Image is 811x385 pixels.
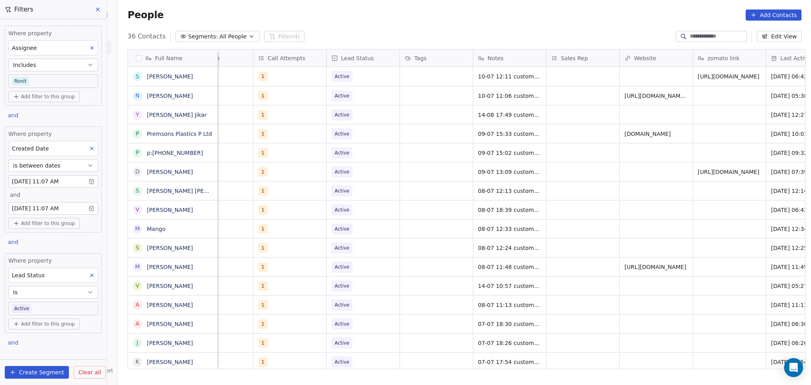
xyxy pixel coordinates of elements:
div: Y [136,111,139,119]
span: 08-07 12:33 customer told me to share brochure and details but might have language barrier [478,225,541,233]
span: 1 [258,72,268,81]
span: 09-07 15:33 customer told me to share brochure and videos first [478,130,541,138]
div: P [136,130,139,138]
span: [URL][DOMAIN_NAME] [698,72,761,80]
div: A [135,320,139,328]
span: Active [335,149,349,157]
div: V [135,282,139,290]
span: 10-07 12:11 customer told me he has kitchen told me to first share brochure and details first the... [478,72,541,80]
a: [PERSON_NAME] [147,169,193,175]
span: 14-07 10:57 customer told me to shared brochure and details shared [478,282,541,290]
button: Filter(4) [264,31,305,42]
span: 09-07 15:02 customer is planning for a qsr told me to share brochure and videos first [478,149,541,157]
span: Active [335,168,349,176]
div: S [136,244,139,252]
span: Full Name [155,54,183,62]
span: 1 [258,338,268,348]
span: Notes [487,54,503,62]
span: zomato link [707,54,739,62]
span: Active [335,358,349,366]
div: A [135,301,139,309]
span: 1 [258,148,268,158]
span: 1 [258,300,268,310]
a: [URL][DOMAIN_NAME][PERSON_NAME][DATE][PERSON_NAME] [624,93,797,99]
span: Call Attempts [268,54,305,62]
a: [URL][DOMAIN_NAME] [624,264,686,270]
span: 1 [258,319,268,329]
span: 1 [258,129,268,139]
span: Tags [414,54,426,62]
span: 1 [258,262,268,272]
span: 1 [258,91,268,101]
span: 08-07 12:24 customer is opening a restaurant details shared [478,244,541,252]
a: [PERSON_NAME] [147,359,193,365]
span: 14-08 17:49 customer have a restaurant told me to share brochure and details on whatsapp 09-07 17... [478,111,541,119]
span: Sales Rep [561,54,588,62]
span: Active [335,111,349,119]
span: Active [335,225,349,233]
a: [PERSON_NAME] [147,340,193,346]
span: 10-07 11:06 customer told me he has restaurant but want to see the device physically currently sh... [478,92,541,100]
div: Open Intercom Messenger [784,358,803,377]
span: Active [335,244,349,252]
span: 08-07 11:13 customer is planning for a cloud kitchen told me to share brochure and videos first [478,301,541,309]
a: Mango [147,226,166,232]
span: 1 [258,224,268,234]
span: 1 [258,186,268,196]
span: [URL][DOMAIN_NAME] [698,168,761,176]
span: Active [335,339,349,347]
a: Premsons Plastics P Ltd [147,131,212,137]
span: 36 Contacts [128,32,166,41]
a: [PERSON_NAME] [147,245,193,251]
a: [PERSON_NAME] [147,73,193,80]
div: Call Attempts [253,50,326,67]
a: [PERSON_NAME] [147,264,193,270]
div: S [136,187,139,195]
div: zomato link [693,50,766,67]
button: Add Contacts [746,10,801,21]
div: S [136,72,139,81]
span: Active [335,263,349,271]
span: 08-07 18:39 customer told me to share details [478,206,541,214]
span: Lead Status [341,54,374,62]
span: Active [335,187,349,195]
span: 09-07 13:09 customer told me to share brochure and videos [478,168,541,176]
span: 1 [258,205,268,215]
div: Tags [400,50,473,67]
a: [PERSON_NAME] [147,283,193,289]
span: Active [335,320,349,328]
div: N [135,91,139,100]
div: M [135,225,140,233]
span: 08-07 12:13 customer is planning for a restaurant he want to see the physicall demo of the device... [478,187,541,195]
div: M [135,263,140,271]
a: p:[PHONE_NUMBER] [147,150,203,156]
div: Full Name [128,50,217,67]
a: [PERSON_NAME] [PERSON_NAME] [147,188,241,194]
span: 07-07 18:26 customer told me to share brochure and videos brochure and details shared [478,339,541,347]
div: V [135,206,139,214]
a: [PERSON_NAME] [147,93,193,99]
span: Active [335,282,349,290]
div: Website [620,50,693,67]
div: Lead Status [327,50,400,67]
div: k [136,358,139,366]
button: Edit View [757,31,801,42]
div: Sales Rep [546,50,619,67]
span: Active [335,72,349,80]
div: Notes [473,50,546,67]
a: [PERSON_NAME] [147,302,193,308]
span: People [128,9,164,21]
a: [PERSON_NAME] Jikar [147,112,207,118]
div: grid [128,67,218,370]
span: Active [335,130,349,138]
span: 07-07 17:54 customer told me to share brochure and videos [478,358,541,366]
span: 08-07 11:48 customer told me to share brochure and videos details shared [478,263,541,271]
a: [PERSON_NAME] [147,207,193,213]
span: 07-07 18:30 customer has a restaurant told me to share brochure and videos [478,320,541,328]
span: Active [335,301,349,309]
span: 1 [258,357,268,367]
div: J [137,339,138,347]
span: 1 [258,110,268,120]
span: Website [634,54,656,62]
span: Active [335,92,349,100]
